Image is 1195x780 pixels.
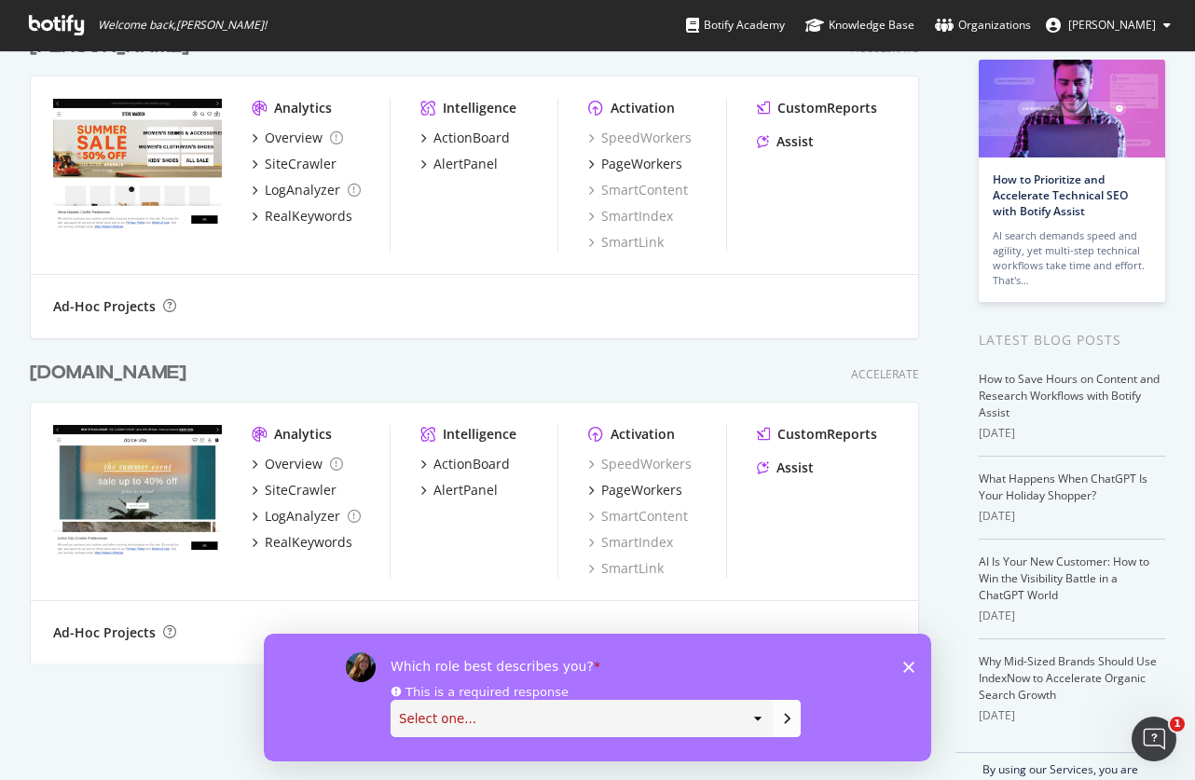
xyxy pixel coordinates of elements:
[588,455,692,473] a: SpeedWorkers
[979,330,1165,350] div: Latest Blog Posts
[588,507,688,526] a: SmartContent
[851,366,919,382] div: Accelerate
[252,533,352,552] a: RealKeywords
[777,99,877,117] div: CustomReports
[433,481,498,499] div: AlertPanel
[979,371,1160,420] a: How to Save Hours on Content and Research Workflows with Botify Assist
[420,481,498,499] a: AlertPanel
[252,481,337,499] a: SiteCrawler
[433,155,498,173] div: AlertPanel
[993,228,1151,288] div: AI search demands speed and agility, yet multi-step technical workflows take time and effort. Tha...
[757,132,814,151] a: Assist
[264,634,931,761] iframe: Survey by Laura from Botify
[1170,717,1185,732] span: 1
[252,129,343,147] a: Overview
[420,129,510,147] a: ActionBoard
[274,99,332,117] div: Analytics
[443,425,516,444] div: Intelligence
[776,458,814,477] div: Assist
[433,129,510,147] div: ActionBoard
[777,425,877,444] div: CustomReports
[1132,717,1176,761] iframe: Intercom live chat
[588,129,692,147] a: SpeedWorkers
[757,425,877,444] a: CustomReports
[979,653,1157,703] a: Why Mid-Sized Brands Should Use IndexNow to Accelerate Organic Search Growth
[53,99,222,234] img: www.stevemadden.com
[979,554,1149,603] a: AI Is Your New Customer: How to Win the Visibility Battle in a ChatGPT World
[265,455,323,473] div: Overview
[776,132,814,151] div: Assist
[265,129,323,147] div: Overview
[265,181,340,199] div: LogAnalyzer
[979,608,1165,624] div: [DATE]
[433,455,510,473] div: ActionBoard
[98,18,267,33] span: Welcome back, [PERSON_NAME] !
[993,171,1128,219] a: How to Prioritize and Accelerate Technical SEO with Botify Assist
[611,99,675,117] div: Activation
[935,16,1031,34] div: Organizations
[252,207,352,226] a: RealKeywords
[1031,10,1186,40] button: [PERSON_NAME]
[252,507,361,526] a: LogAnalyzer
[588,155,682,173] a: PageWorkers
[805,16,914,34] div: Knowledge Base
[53,425,222,560] img: www.dolcevita.com
[588,207,673,226] a: SmartIndex
[265,507,340,526] div: LogAnalyzer
[588,533,673,552] a: SmartIndex
[252,455,343,473] a: Overview
[443,99,516,117] div: Intelligence
[979,471,1147,503] a: What Happens When ChatGPT Is Your Holiday Shopper?
[265,207,352,226] div: RealKeywords
[252,181,361,199] a: LogAnalyzer
[252,155,337,173] a: SiteCrawler
[588,559,664,578] a: SmartLink
[30,11,934,664] div: grid
[53,297,156,316] div: Ad-Hoc Projects
[274,425,332,444] div: Analytics
[420,455,510,473] a: ActionBoard
[686,16,785,34] div: Botify Academy
[265,481,337,499] div: SiteCrawler
[979,508,1165,525] div: [DATE]
[588,181,688,199] a: SmartContent
[265,533,352,552] div: RealKeywords
[420,155,498,173] a: AlertPanel
[53,623,156,642] div: Ad-Hoc Projects
[757,458,814,477] a: Assist
[265,155,337,173] div: SiteCrawler
[30,360,186,387] div: [DOMAIN_NAME]
[588,481,682,499] a: PageWorkers
[979,707,1165,724] div: [DATE]
[979,425,1165,442] div: [DATE]
[611,425,675,444] div: Activation
[30,360,194,387] a: [DOMAIN_NAME]
[979,60,1165,157] img: How to Prioritize and Accelerate Technical SEO with Botify Assist
[601,155,682,173] div: PageWorkers
[601,481,682,499] div: PageWorkers
[757,99,877,117] a: CustomReports
[1068,17,1156,33] span: Emily Campbell
[588,233,664,252] a: SmartLink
